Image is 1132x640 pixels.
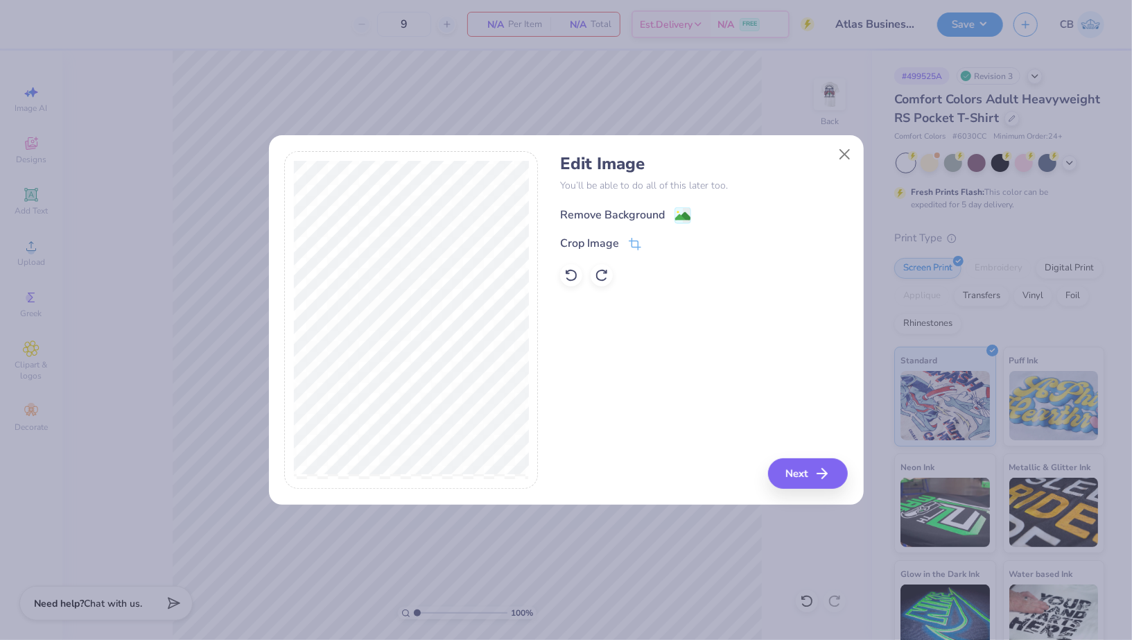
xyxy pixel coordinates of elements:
[560,207,665,223] div: Remove Background
[560,235,619,252] div: Crop Image
[560,154,848,174] h4: Edit Image
[831,141,857,168] button: Close
[560,178,848,193] p: You’ll be able to do all of this later too.
[768,458,848,489] button: Next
